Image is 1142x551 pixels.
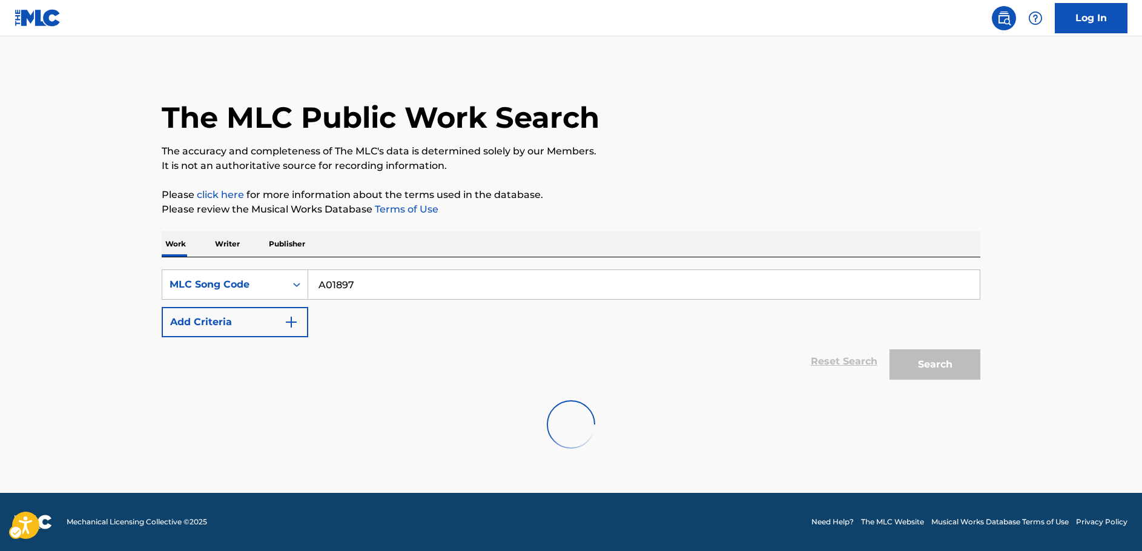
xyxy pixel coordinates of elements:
[308,270,980,299] input: Search...
[162,188,980,202] p: Please for more information about the terms used in the database.
[811,516,854,527] a: Need Help?
[162,159,980,173] p: It is not an authoritative source for recording information.
[162,144,980,159] p: The accuracy and completeness of The MLC's data is determined solely by our Members.
[170,277,279,292] div: MLC Song Code
[162,99,599,136] h1: The MLC Public Work Search
[211,231,243,257] p: Writer
[372,203,438,215] a: Terms of Use
[861,516,924,527] a: The MLC Website
[265,231,309,257] p: Publisher
[997,11,1011,25] img: search
[162,269,980,386] form: Search Form
[547,400,595,449] img: preloader
[1028,11,1043,25] img: help
[931,516,1069,527] a: Musical Works Database Terms of Use
[197,189,244,200] a: click here
[286,270,308,299] div: On
[284,315,299,329] img: 9d2ae6d4665cec9f34b9.svg
[1055,3,1127,33] a: Log In
[162,231,190,257] p: Work
[162,307,308,337] button: Add Criteria
[15,515,52,529] img: logo
[67,516,207,527] span: Mechanical Licensing Collective © 2025
[15,9,61,27] img: MLC Logo
[162,202,980,217] p: Please review the Musical Works Database
[1076,516,1127,527] a: Privacy Policy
